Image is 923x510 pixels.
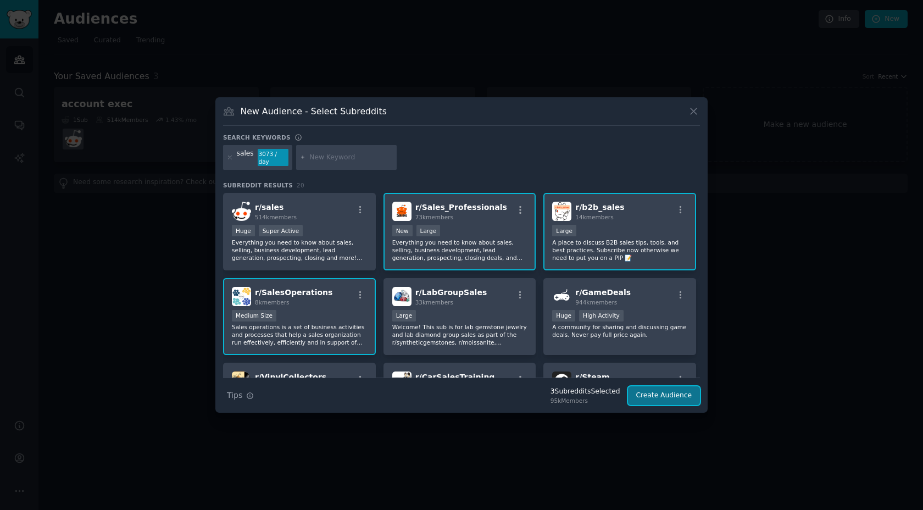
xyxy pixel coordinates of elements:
p: Everything you need to know about sales, selling, business development, lead generation, prospect... [392,239,527,262]
span: r/ VinylCollectors [255,373,326,381]
span: 33k members [415,299,453,306]
p: A place to discuss B2B sales tips, tools, and best practices. Subscribe now otherwise we need to ... [552,239,687,262]
div: 3073 / day [258,149,288,167]
div: Huge [552,310,575,321]
img: CarSalesTraining [392,372,412,391]
p: Sales operations is a set of business activities and processes that help a sales organization run... [232,323,367,346]
span: 8k members [255,299,290,306]
img: LabGroupSales [392,287,412,306]
h3: New Audience - Select Subreddits [241,106,387,117]
div: 3 Subreddit s Selected [551,387,620,397]
span: r/ Sales_Professionals [415,203,507,212]
span: Tips [227,390,242,401]
p: Everything you need to know about sales, selling, business development, lead generation, prospect... [232,239,367,262]
h3: Search keywords [223,134,291,141]
img: b2b_sales [552,202,571,221]
p: Welcome! This sub is for lab gemstone jewelry and lab diamond group sales as part of the r/synthe... [392,323,527,346]
span: r/ sales [255,203,283,212]
span: r/ b2b_sales [575,203,624,212]
span: Subreddit Results [223,181,293,189]
span: 944k members [575,299,617,306]
div: Large [416,225,441,236]
img: SalesOperations [232,287,251,306]
div: High Activity [579,310,624,321]
img: VinylCollectors [232,372,251,391]
div: Super Active [259,225,303,236]
span: 14k members [575,214,613,220]
span: 514k members [255,214,297,220]
div: Large [392,310,416,321]
span: 20 [297,182,304,189]
div: New [392,225,413,236]
img: GameDeals [552,287,571,306]
span: 73k members [415,214,453,220]
div: Large [552,225,576,236]
div: sales [237,149,254,167]
img: Sales_Professionals [392,202,412,221]
div: Medium Size [232,310,276,321]
img: sales [232,202,251,221]
div: Huge [232,225,255,236]
button: Create Audience [628,386,700,405]
span: r/ CarSalesTraining [415,373,495,381]
button: Tips [223,386,258,405]
span: r/ Steam [575,373,609,381]
span: r/ LabGroupSales [415,288,487,297]
span: r/ SalesOperations [255,288,332,297]
p: A community for sharing and discussing game deals. Never pay full price again. [552,323,687,339]
div: 95k Members [551,397,620,404]
img: Steam [552,372,571,391]
span: r/ GameDeals [575,288,631,297]
input: New Keyword [309,153,393,163]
